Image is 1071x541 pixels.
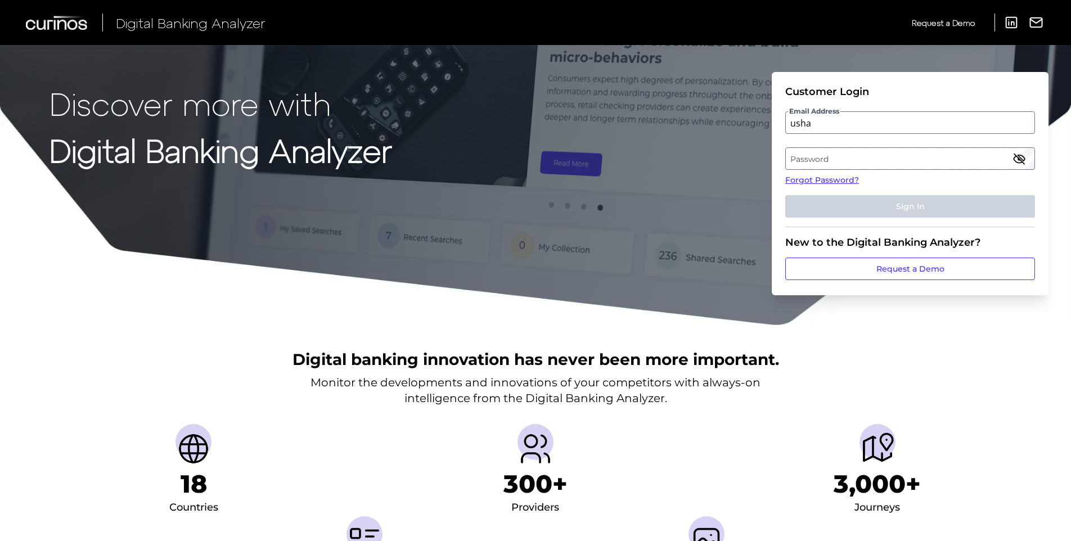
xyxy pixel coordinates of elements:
[834,469,921,499] h1: 3,000+
[503,469,568,499] h1: 300+
[785,85,1035,98] div: Customer Login
[169,499,218,517] div: Countries
[292,349,779,370] h2: Digital banking innovation has never been more important.
[854,499,900,517] div: Journeys
[517,431,553,467] img: Providers
[912,18,975,28] span: Request a Demo
[785,174,1035,186] a: Forgot Password?
[785,236,1035,249] div: New to the Digital Banking Analyzer?
[785,258,1035,280] a: Request a Demo
[49,85,392,121] p: Discover more with
[116,15,265,31] span: Digital Banking Analyzer
[912,13,975,32] a: Request a Demo
[785,195,1035,218] button: Sign In
[181,469,207,499] h1: 18
[310,375,760,406] p: Monitor the developments and innovations of your competitors with always-on intelligence from the...
[49,131,392,169] strong: Digital Banking Analyzer
[859,431,895,467] img: Journeys
[26,16,89,30] img: Curinos
[511,499,559,517] div: Providers
[175,431,211,467] img: Countries
[786,148,1034,169] label: Password
[788,107,840,116] span: Email Address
